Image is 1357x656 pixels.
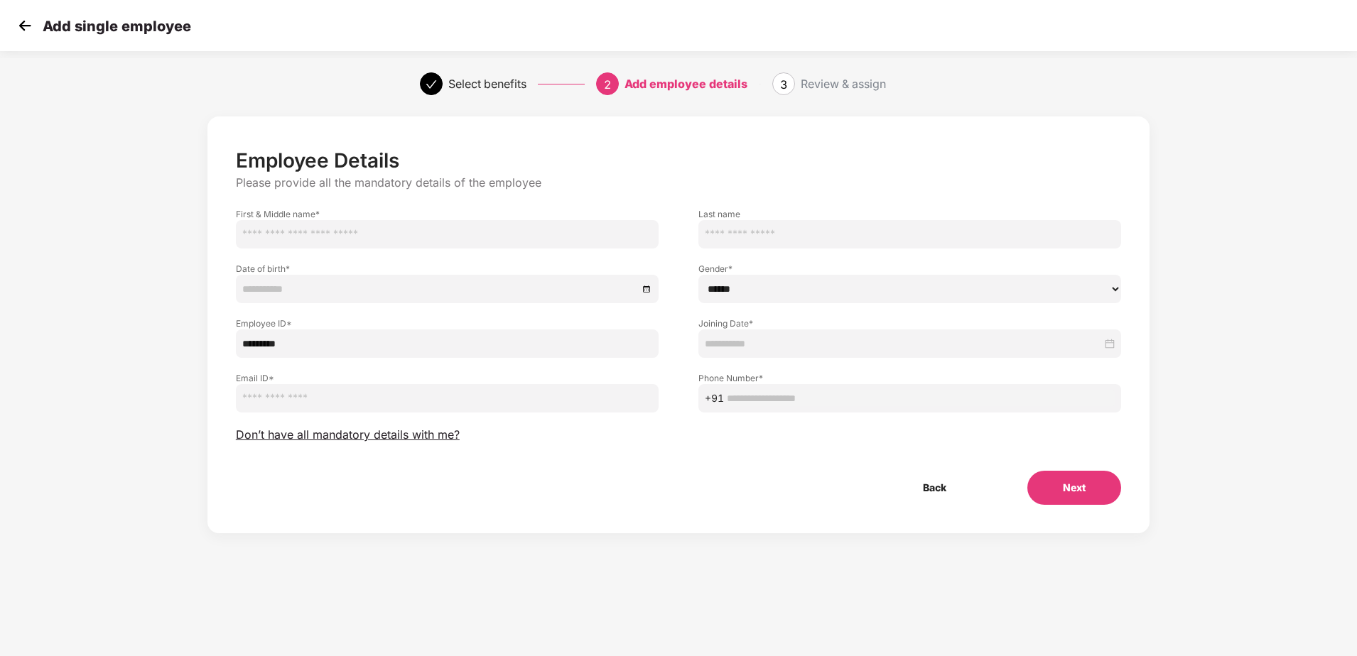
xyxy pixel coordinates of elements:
[236,175,1121,190] p: Please provide all the mandatory details of the employee
[236,263,659,275] label: Date of birth
[698,317,1121,329] label: Joining Date
[426,79,437,90] span: check
[236,372,659,384] label: Email ID
[43,18,191,35] p: Add single employee
[236,427,460,442] span: Don’t have all mandatory details with me?
[801,72,886,95] div: Review & assign
[625,72,747,95] div: Add employee details
[698,263,1121,275] label: Gender
[1027,471,1121,505] button: Next
[705,390,724,406] span: +91
[236,148,1121,173] p: Employee Details
[236,208,659,220] label: First & Middle name
[698,372,1121,384] label: Phone Number
[14,15,36,36] img: svg+xml;base64,PHN2ZyB4bWxucz0iaHR0cDovL3d3dy53My5vcmcvMjAwMC9zdmciIHdpZHRoPSIzMCIgaGVpZ2h0PSIzMC...
[448,72,526,95] div: Select benefits
[887,471,982,505] button: Back
[780,77,787,92] span: 3
[698,208,1121,220] label: Last name
[236,317,659,329] label: Employee ID
[604,77,611,92] span: 2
